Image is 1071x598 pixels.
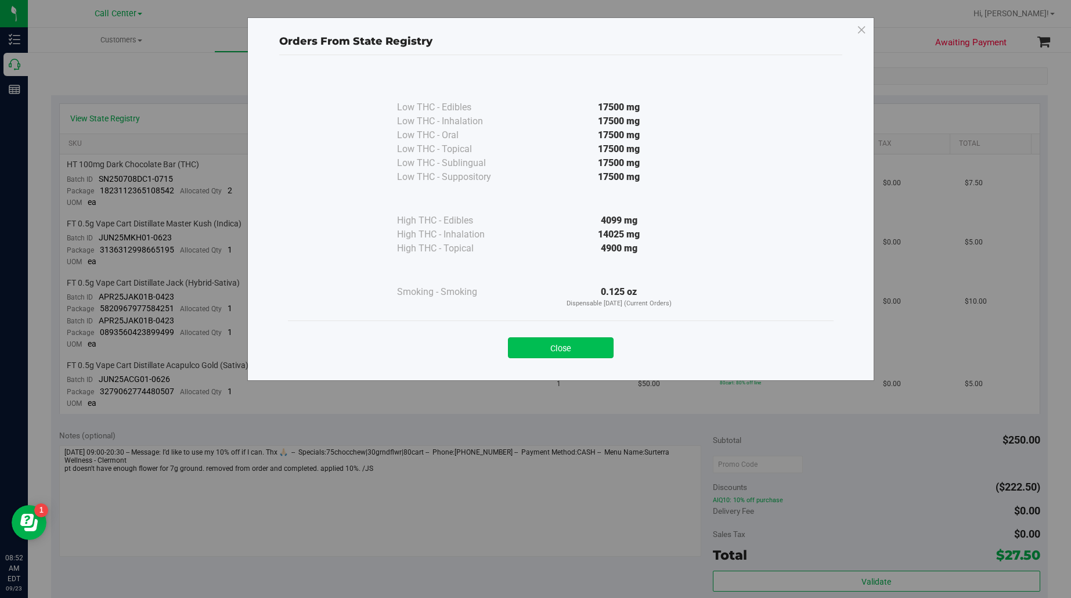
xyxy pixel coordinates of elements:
[513,170,724,184] div: 17500 mg
[397,285,513,299] div: Smoking - Smoking
[513,114,724,128] div: 17500 mg
[397,214,513,228] div: High THC - Edibles
[513,142,724,156] div: 17500 mg
[397,100,513,114] div: Low THC - Edibles
[513,242,724,255] div: 4900 mg
[397,242,513,255] div: High THC - Topical
[513,100,724,114] div: 17500 mg
[397,228,513,242] div: High THC - Inhalation
[513,156,724,170] div: 17500 mg
[12,505,46,540] iframe: Resource center
[397,156,513,170] div: Low THC - Sublingual
[513,214,724,228] div: 4099 mg
[508,337,614,358] button: Close
[34,503,48,517] iframe: Resource center unread badge
[397,128,513,142] div: Low THC - Oral
[397,170,513,184] div: Low THC - Suppository
[397,142,513,156] div: Low THC - Topical
[397,114,513,128] div: Low THC - Inhalation
[279,35,432,48] span: Orders From State Registry
[513,228,724,242] div: 14025 mg
[513,285,724,309] div: 0.125 oz
[513,299,724,309] p: Dispensable [DATE] (Current Orders)
[513,128,724,142] div: 17500 mg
